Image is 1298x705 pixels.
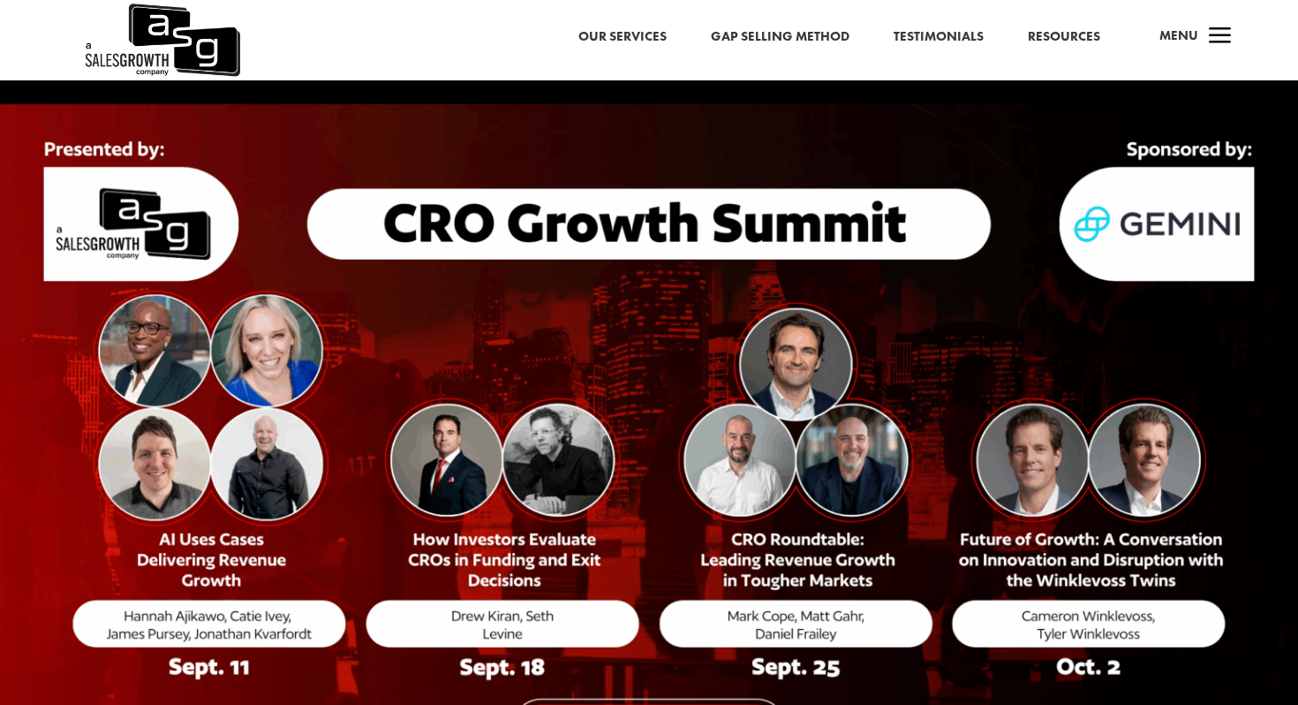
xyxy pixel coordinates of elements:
a: Resources [1028,26,1100,49]
span: Menu [1159,27,1198,44]
a: Our Services [578,26,667,49]
a: Testimonials [894,26,984,49]
a: Gap Selling Method [711,26,849,49]
span: a [1203,19,1238,55]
